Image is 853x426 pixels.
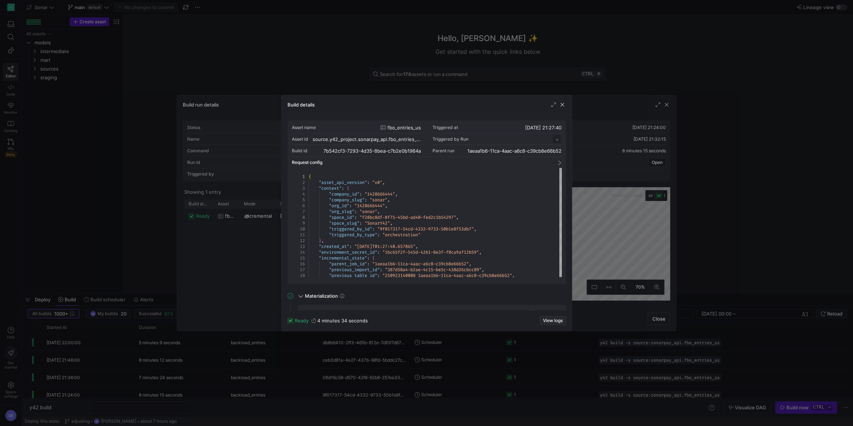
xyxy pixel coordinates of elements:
[359,220,362,226] span: :
[432,148,454,153] span: Parent run
[469,261,471,267] span: ,
[382,249,479,255] span: "1bc65f2f-545d-42b1-8e3f-f0ca9af12b59"
[512,273,515,278] span: ,
[372,180,382,185] span: "v0"
[367,180,370,185] span: :
[292,209,305,214] div: 7
[372,261,469,267] span: "1aeaa1b6-11ca-4aac-a6c8-c39cb8e66b52"
[287,290,566,302] mat-expansion-panel-header: Materialization
[540,316,566,325] button: View logs
[292,232,305,238] div: 11
[365,220,390,226] span: "SonarY42"
[415,244,418,249] span: ,
[292,180,305,185] div: 2
[380,267,382,273] span: :
[317,318,368,323] y42-duration: 4 minutes 34 seconds
[390,220,393,226] span: ,
[347,185,349,191] span: {
[292,197,305,203] div: 5
[359,191,362,197] span: :
[377,232,380,238] span: :
[292,273,305,278] div: 18
[329,191,359,197] span: "company_id"
[479,249,482,255] span: ,
[321,238,324,244] span: ,
[372,226,375,232] span: :
[292,157,562,168] mat-expansion-panel-header: Request config
[292,249,305,255] div: 14
[438,309,480,314] div: Materialization Type
[367,255,370,261] span: :
[342,185,344,191] span: :
[302,309,315,314] div: Status
[292,220,305,226] div: 9
[292,214,305,220] div: 8
[372,255,375,261] span: {
[292,267,305,273] div: 17
[292,226,305,232] div: 10
[329,226,372,232] span: "triggered_by_id"
[382,232,421,238] span: "orchestration"
[329,197,365,203] span: "company_slug"
[295,318,309,323] span: ready
[359,209,377,214] span: "sonar"
[482,267,484,273] span: ,
[377,226,474,232] span: "9f017317-54cd-4332-9733-50b1e8f53db7"
[292,174,305,180] div: 1
[329,214,354,220] span: "space_id"
[354,209,357,214] span: :
[349,244,352,249] span: :
[377,249,380,255] span: :
[292,238,305,244] div: 12
[432,125,458,130] div: Triggered at
[354,214,357,220] span: :
[319,255,367,261] span: "incremental_state"
[354,244,415,249] span: "[DATE]T01:27:40.657865"
[432,137,468,142] div: Triggered by Run
[329,220,359,226] span: "space_slug"
[543,318,563,323] span: View logs
[329,261,367,267] span: "parent_job_id"
[292,168,562,283] div: Request config
[329,209,354,214] span: "org_slug"
[292,125,316,130] div: Asset name
[323,148,421,154] div: 7b542cf3-7293-4d35-8bea-c7b2e0b1964a
[377,209,380,214] span: ,
[365,197,367,203] span: :
[305,293,338,299] span: Materialization
[329,203,349,209] span: "org_id"
[329,232,377,238] span: "triggered_by_type"
[319,238,321,244] span: }
[456,214,459,220] span: ,
[387,125,421,130] span: fbo_entries_us
[292,261,305,267] div: 16
[354,203,385,209] span: "1428666444"
[525,125,562,130] span: [DATE] 21:27:40
[292,137,308,142] div: Asset id
[387,197,390,203] span: ,
[319,185,342,191] span: "context"
[412,309,426,315] div: ready
[349,203,352,209] span: :
[292,244,305,249] div: 13
[292,160,553,165] mat-panel-title: Request config
[474,226,476,232] span: ,
[292,185,305,191] div: 3
[510,273,512,278] span: "
[365,191,395,197] span: "1428666444"
[287,305,566,361] div: Materialization
[319,244,349,249] span: "created_at"
[292,148,307,153] div: Build id
[382,273,510,278] span: "250923140008_1aeaa1b6-11ca-4aac-a6c8-c39cb8e66b52
[359,214,456,220] span: "f28bc8df-8f75-45bd-ad40-fed2c1b54297"
[377,273,380,278] span: :
[287,102,315,108] h3: Build details
[382,180,385,185] span: ,
[329,273,377,278] span: "previous_table_id"
[292,203,305,209] div: 6
[385,267,482,273] span: "387d58a4-b2ae-4c15-be5c-438d26cbcc89"
[319,249,377,255] span: "environment_secret_id"
[370,197,387,203] span: "sonar"
[313,136,421,142] div: source.y42_project.sonarpay_api.fbo_entries_us
[467,148,562,154] div: 1aeaa1b6-11ca-4aac-a6c8-c39cb8e66b52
